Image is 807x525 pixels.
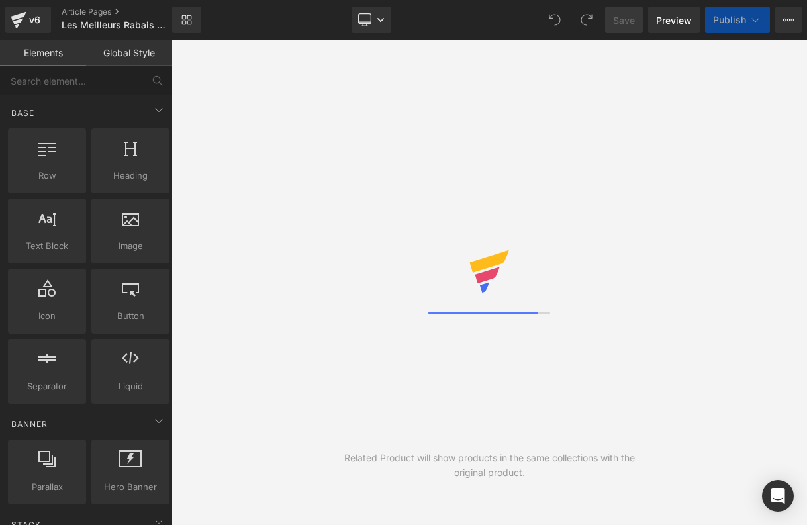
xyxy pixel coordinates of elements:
[713,15,746,25] span: Publish
[613,13,635,27] span: Save
[12,169,82,183] span: Row
[656,13,692,27] span: Preview
[10,418,49,430] span: Banner
[95,379,166,393] span: Liquid
[573,7,600,33] button: Redo
[5,7,51,33] a: v6
[12,309,82,323] span: Icon
[95,239,166,253] span: Image
[95,480,166,494] span: Hero Banner
[330,451,648,480] div: Related Product will show products in the same collections with the original product.
[172,7,201,33] a: New Library
[95,309,166,323] span: Button
[26,11,43,28] div: v6
[542,7,568,33] button: Undo
[95,169,166,183] span: Heading
[12,379,82,393] span: Separator
[62,7,194,17] a: Article Pages
[86,40,172,66] a: Global Style
[705,7,770,33] button: Publish
[648,7,700,33] a: Preview
[775,7,802,33] button: More
[762,480,794,512] div: Open Intercom Messenger
[62,20,169,30] span: Les Meilleurs Rabais de la semaine
[12,480,82,494] span: Parallax
[10,107,36,119] span: Base
[12,239,82,253] span: Text Block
